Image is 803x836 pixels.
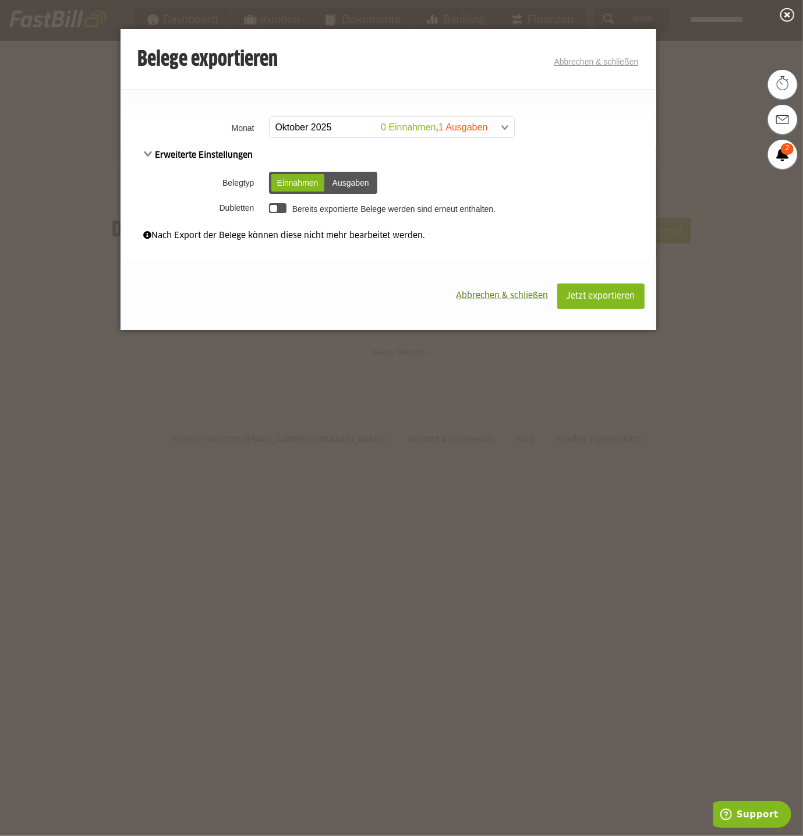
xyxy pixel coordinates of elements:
div: Einnahmen [271,174,324,192]
iframe: Öffnet ein Widget, in dem Sie weitere Informationen finden [713,801,791,830]
th: Monat [121,113,266,143]
th: Dubletten [121,198,266,218]
span: 2 [781,143,794,155]
div: Ausgaben [327,174,375,192]
a: 2 [768,140,797,169]
button: Abbrechen & schließen [448,284,557,308]
span: Jetzt exportieren [567,292,635,300]
div: Nach Export der Belege können diese nicht mehr bearbeitet werden. [144,229,633,242]
button: Jetzt exportieren [557,284,645,309]
h3: Belege exportieren [138,48,278,72]
a: Abbrechen & schließen [554,57,639,66]
span: Erweiterte Einstellungen [144,151,253,160]
label: Bereits exportierte Belege werden sind erneut enthalten. [292,204,496,214]
span: Abbrechen & schließen [457,292,549,300]
th: Belegtyp [121,168,266,198]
